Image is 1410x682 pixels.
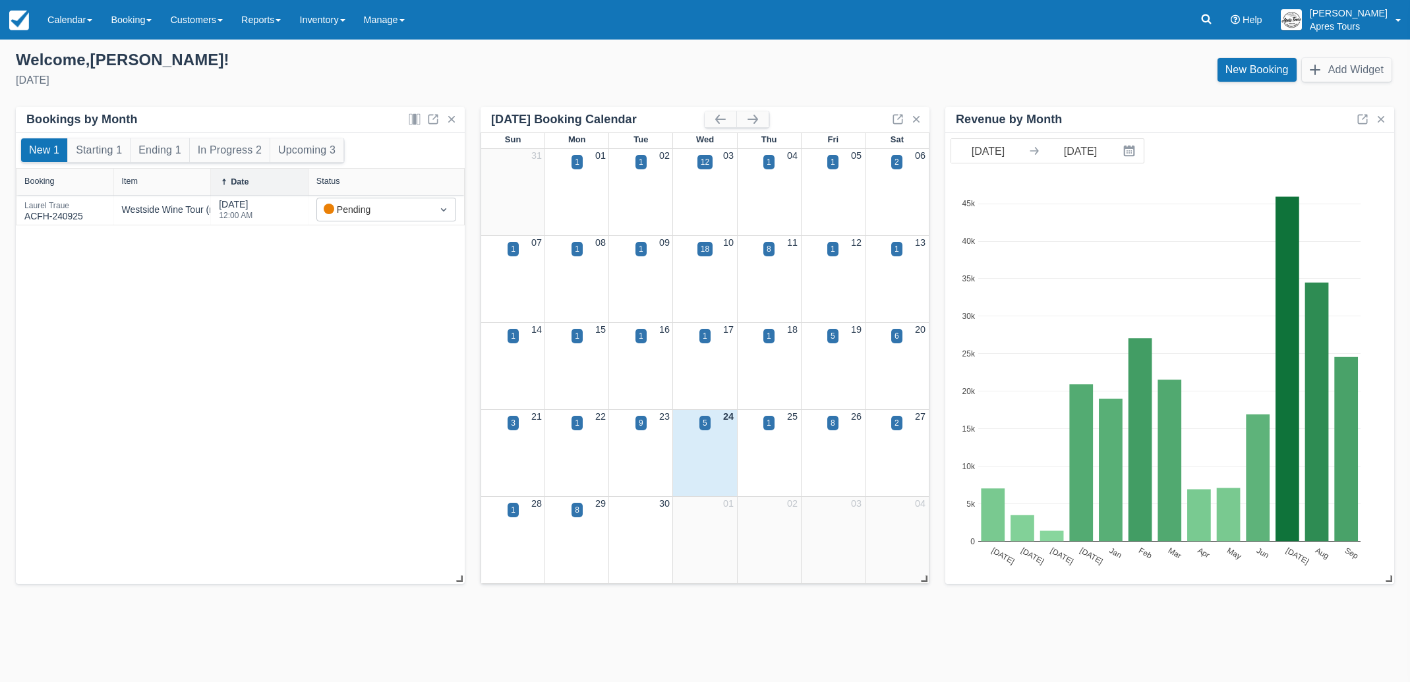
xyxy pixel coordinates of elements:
[575,417,579,429] div: 1
[595,237,606,248] a: 08
[895,330,899,342] div: 6
[1310,20,1388,33] p: Apres Tours
[951,139,1025,163] input: Start Date
[122,203,305,217] div: Westside Wine Tour (min. 6 guests), Gratuity
[851,498,862,509] a: 03
[568,134,586,144] span: Mon
[219,198,252,227] div: [DATE]
[723,411,734,422] a: 24
[761,134,777,144] span: Thu
[595,324,606,335] a: 15
[531,237,542,248] a: 07
[851,411,862,422] a: 26
[131,138,189,162] button: Ending 1
[511,417,515,429] div: 3
[787,237,798,248] a: 11
[316,177,340,186] div: Status
[639,417,643,429] div: 9
[831,243,835,255] div: 1
[701,156,709,168] div: 12
[633,134,648,144] span: Tue
[26,112,138,127] div: Bookings by Month
[68,138,130,162] button: Starting 1
[659,411,670,422] a: 23
[231,177,249,186] div: Date
[723,237,734,248] a: 10
[767,330,771,342] div: 1
[659,150,670,161] a: 02
[1043,139,1117,163] input: End Date
[531,498,542,509] a: 28
[595,411,606,422] a: 22
[531,150,542,161] a: 31
[1302,58,1392,82] button: Add Widget
[16,72,695,88] div: [DATE]
[639,330,643,342] div: 1
[219,212,252,219] div: 12:00 AM
[851,237,862,248] a: 12
[24,202,83,210] div: Laurel Traue
[270,138,343,162] button: Upcoming 3
[831,156,835,168] div: 1
[956,112,1062,127] div: Revenue by Month
[511,330,515,342] div: 1
[24,207,83,213] a: Laurel TraueACFH-240925
[491,112,705,127] div: [DATE] Booking Calendar
[767,417,771,429] div: 1
[659,237,670,248] a: 09
[787,324,798,335] a: 18
[659,324,670,335] a: 16
[437,203,450,216] span: Dropdown icon
[575,156,579,168] div: 1
[511,504,515,516] div: 1
[703,417,707,429] div: 5
[915,150,925,161] a: 06
[24,202,83,223] div: ACFH-240925
[851,324,862,335] a: 19
[16,50,695,70] div: Welcome , [PERSON_NAME] !
[639,156,643,168] div: 1
[1281,9,1302,30] img: A1
[575,243,579,255] div: 1
[787,411,798,422] a: 25
[723,498,734,509] a: 01
[915,498,925,509] a: 04
[831,330,835,342] div: 5
[767,156,771,168] div: 1
[575,504,579,516] div: 8
[659,498,670,509] a: 30
[324,202,425,217] div: Pending
[190,138,270,162] button: In Progress 2
[787,150,798,161] a: 04
[827,134,838,144] span: Fri
[767,243,771,255] div: 8
[1243,14,1262,25] span: Help
[895,156,899,168] div: 2
[24,177,55,186] div: Booking
[1310,7,1388,20] p: [PERSON_NAME]
[1218,58,1297,82] a: New Booking
[723,150,734,161] a: 03
[511,243,515,255] div: 1
[701,243,709,255] div: 18
[915,324,925,335] a: 20
[595,498,606,509] a: 29
[531,411,542,422] a: 21
[531,324,542,335] a: 14
[895,417,899,429] div: 2
[122,177,138,186] div: Item
[1231,15,1240,24] i: Help
[21,138,67,162] button: New 1
[1117,139,1144,163] button: Interact with the calendar and add the check-in date for your trip.
[595,150,606,161] a: 01
[851,150,862,161] a: 05
[723,324,734,335] a: 17
[831,417,835,429] div: 8
[915,237,925,248] a: 13
[575,330,579,342] div: 1
[696,134,714,144] span: Wed
[891,134,904,144] span: Sat
[787,498,798,509] a: 02
[639,243,643,255] div: 1
[505,134,521,144] span: Sun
